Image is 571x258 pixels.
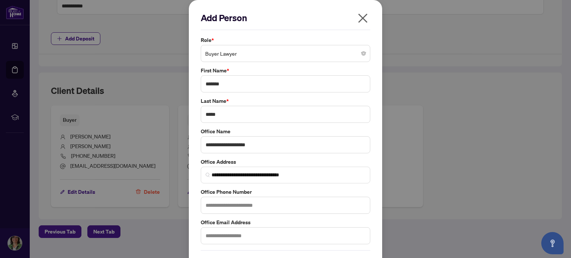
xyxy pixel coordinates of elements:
[201,66,370,75] label: First Name
[357,12,369,24] span: close
[201,158,370,166] label: Office Address
[541,232,564,254] button: Open asap
[201,127,370,135] label: Office Name
[205,46,366,61] span: Buyer Lawyer
[201,188,370,196] label: Office Phone Number
[201,12,370,24] h2: Add Person
[201,97,370,105] label: Last Name
[201,218,370,226] label: Office Email Address
[206,173,210,177] img: search_icon
[201,36,370,44] label: Role
[361,51,366,56] span: close-circle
